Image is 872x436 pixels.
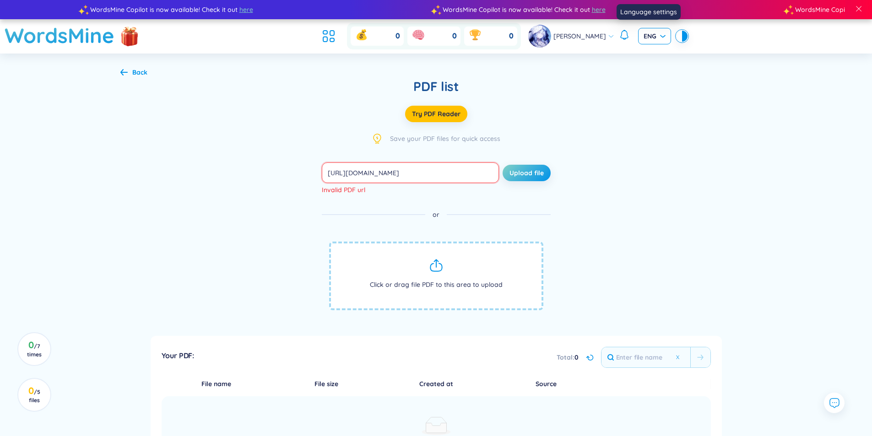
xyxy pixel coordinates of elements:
[436,5,788,15] div: WordsMine Copilot is now available! Check it out
[120,22,139,49] img: flashSalesIcon.a7f4f837.png
[29,388,40,404] span: / 5 files
[390,134,500,144] span: Save your PDF files for quick access
[239,5,253,15] span: here
[381,379,491,389] th: Created at
[24,341,44,358] h3: 0
[322,185,551,195] div: Invalid PDF url
[83,5,436,15] div: WordsMine Copilot is now available! Check it out
[5,19,114,52] a: WordsMine
[120,106,752,122] a: Try PDF Reader
[162,379,271,389] th: File name
[27,343,42,358] span: / 7 times
[617,4,681,20] div: Language settings
[162,350,195,361] h6: Your PDF:
[322,162,499,183] input: Enter PDF link (Eg: https://pdf.wordsmine.com/Harry-and-the-Storm.pdf)
[24,387,44,404] h3: 0
[528,25,551,48] img: avatar
[601,347,690,367] input: Enter file name
[644,32,666,41] span: ENG
[557,352,574,362] span: Total :
[329,242,543,310] span: Click or drag file PDF to this area to upload
[491,379,601,389] th: Source
[503,165,551,181] button: Upload file
[591,5,605,15] span: here
[509,31,514,41] span: 0
[509,168,544,178] span: Upload file
[395,31,400,41] span: 0
[120,69,147,77] a: Back
[120,78,752,95] div: PDF list
[412,109,460,118] span: Try PDF Reader
[553,31,606,41] span: [PERSON_NAME]
[574,352,579,362] span: 0
[132,67,147,77] div: Back
[425,206,447,223] span: or
[528,25,553,48] a: avatar
[405,106,467,122] button: Try PDF Reader
[271,379,381,389] th: File size
[452,31,457,41] span: 0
